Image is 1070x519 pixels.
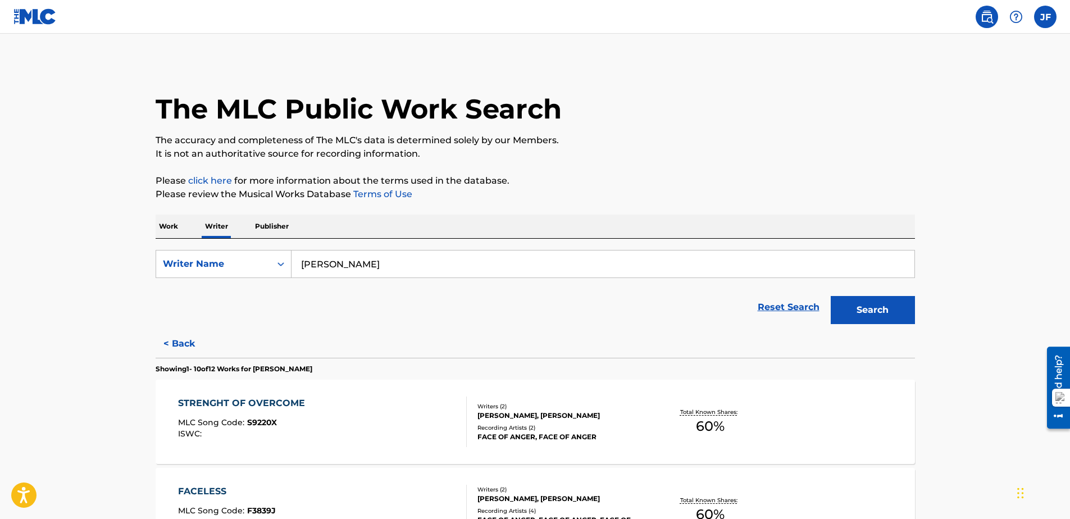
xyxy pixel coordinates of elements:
p: Total Known Shares: [680,496,740,504]
button: Search [831,296,915,324]
p: Total Known Shares: [680,408,740,416]
div: Writers ( 2 ) [477,485,647,494]
form: Search Form [156,250,915,330]
span: MLC Song Code : [178,506,247,516]
p: Please for more information about the terms used in the database. [156,174,915,188]
div: Recording Artists ( 2 ) [477,424,647,432]
span: 60 % [696,416,725,436]
span: F3839J [247,506,276,516]
div: Writers ( 2 ) [477,402,647,411]
p: Showing 1 - 10 of 12 Works for [PERSON_NAME] [156,364,312,374]
a: click here [188,175,232,186]
div: [PERSON_NAME], [PERSON_NAME] [477,494,647,504]
button: < Back [156,330,223,358]
div: STRENGHT OF OVERCOME [178,397,311,410]
span: MLC Song Code : [178,417,247,427]
img: search [980,10,994,24]
span: ISWC : [178,429,204,439]
a: STRENGHT OF OVERCOMEMLC Song Code:S9220XISWC:Writers (2)[PERSON_NAME], [PERSON_NAME]Recording Art... [156,380,915,464]
iframe: Resource Center [1039,343,1070,433]
a: Public Search [976,6,998,28]
div: Writer Name [163,257,264,271]
p: The accuracy and completeness of The MLC's data is determined solely by our Members. [156,134,915,147]
p: It is not an authoritative source for recording information. [156,147,915,161]
a: Reset Search [752,295,825,320]
h1: The MLC Public Work Search [156,92,562,126]
p: Please review the Musical Works Database [156,188,915,201]
p: Writer [202,215,231,238]
div: Drag [1017,476,1024,510]
div: Help [1005,6,1027,28]
div: User Menu [1034,6,1057,28]
span: S9220X [247,417,277,427]
img: help [1009,10,1023,24]
iframe: Chat Widget [1014,465,1070,519]
a: Terms of Use [351,189,412,199]
div: FACELESS [178,485,276,498]
div: Recording Artists ( 4 ) [477,507,647,515]
div: FACE OF ANGER, FACE OF ANGER [477,432,647,442]
div: [PERSON_NAME], [PERSON_NAME] [477,411,647,421]
img: MLC Logo [13,8,57,25]
p: Publisher [252,215,292,238]
p: Work [156,215,181,238]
